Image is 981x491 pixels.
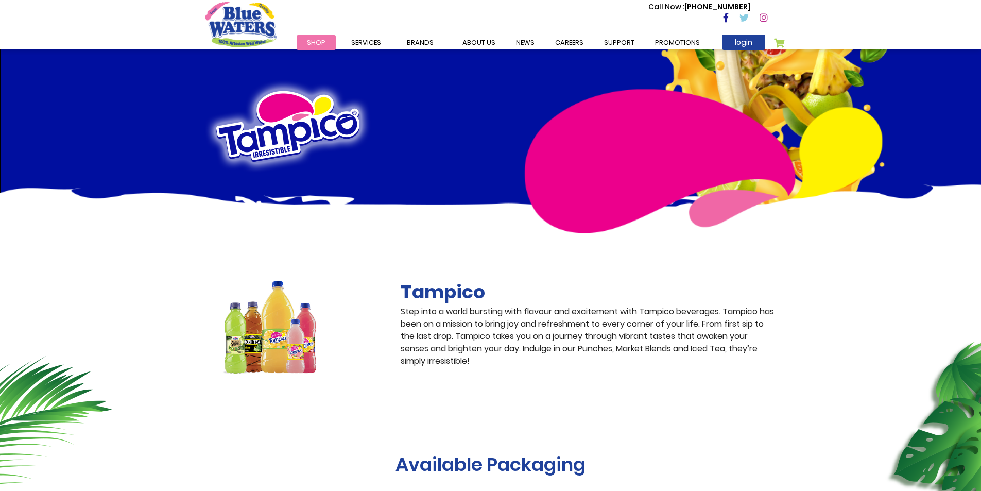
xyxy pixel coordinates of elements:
a: News [506,35,545,50]
h1: Available Packaging [205,453,777,476]
a: careers [545,35,594,50]
span: Brands [407,38,434,47]
a: login [722,35,765,50]
a: Promotions [645,35,710,50]
a: Services [341,35,391,50]
a: Shop [297,35,336,50]
h2: Tampico [401,281,777,303]
a: store logo [205,2,277,47]
span: Services [351,38,381,47]
p: Step into a world bursting with flavour and excitement with Tampico beverages. Tampico has been o... [401,306,777,367]
span: Call Now : [648,2,684,12]
a: Brands [397,35,444,50]
p: [PHONE_NUMBER] [648,2,751,12]
span: Shop [307,38,325,47]
a: support [594,35,645,50]
a: about us [452,35,506,50]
